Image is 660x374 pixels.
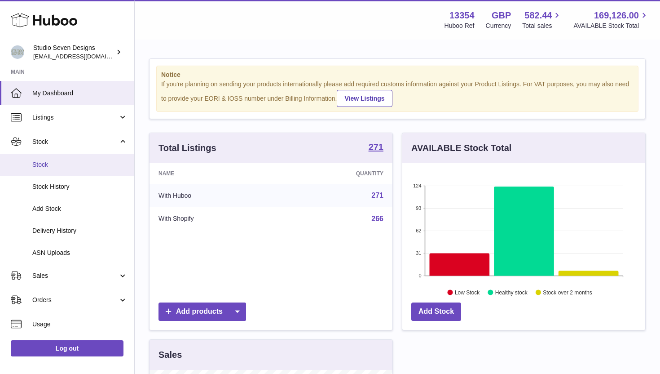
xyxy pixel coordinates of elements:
[32,272,118,280] span: Sales
[495,289,528,295] text: Healthy stock
[158,349,182,361] h3: Sales
[455,289,480,295] text: Low Stock
[150,163,281,184] th: Name
[522,22,562,30] span: Total sales
[32,113,118,122] span: Listings
[573,22,649,30] span: AVAILABLE Stock Total
[573,9,649,30] a: 169,126.00 AVAILABLE Stock Total
[32,183,128,191] span: Stock History
[522,9,562,30] a: 582.44 Total sales
[32,205,128,213] span: Add Stock
[418,273,421,278] text: 0
[32,89,128,98] span: My Dashboard
[371,191,383,199] a: 271
[411,303,461,321] a: Add Stock
[492,9,511,22] strong: GBP
[486,22,511,30] div: Currency
[11,340,123,356] a: Log out
[416,205,421,211] text: 93
[416,228,421,233] text: 62
[158,303,246,321] a: Add products
[369,142,383,153] a: 271
[371,215,383,223] a: 266
[32,296,118,304] span: Orders
[449,9,475,22] strong: 13354
[33,53,132,60] span: [EMAIL_ADDRESS][DOMAIN_NAME]
[150,184,281,207] td: With Huboo
[161,80,634,107] div: If you're planning on sending your products internationally please add required customs informati...
[281,163,392,184] th: Quantity
[369,142,383,151] strong: 271
[594,9,639,22] span: 169,126.00
[524,9,552,22] span: 582.44
[444,22,475,30] div: Huboo Ref
[158,142,216,154] h3: Total Listings
[32,249,128,257] span: ASN Uploads
[150,207,281,231] td: With Shopify
[33,44,114,61] div: Studio Seven Designs
[32,227,128,235] span: Delivery History
[416,250,421,256] text: 31
[543,289,592,295] text: Stock over 2 months
[32,160,128,169] span: Stock
[32,320,128,329] span: Usage
[337,90,392,107] a: View Listings
[32,138,118,146] span: Stock
[161,71,634,79] strong: Notice
[413,183,421,188] text: 124
[411,142,511,154] h3: AVAILABLE Stock Total
[11,45,24,59] img: contact.studiosevendesigns@gmail.com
